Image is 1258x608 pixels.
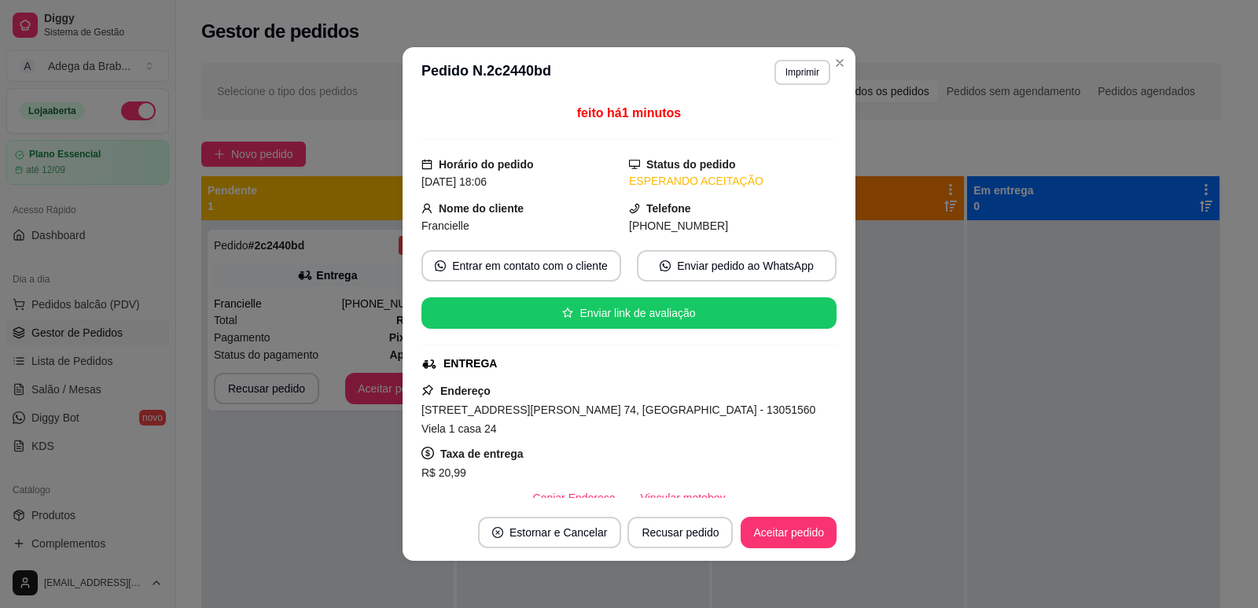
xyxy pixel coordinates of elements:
button: Imprimir [774,60,830,85]
strong: Horário do pedido [439,158,534,171]
strong: Telefone [646,202,691,215]
button: Copiar Endereço [520,482,628,514]
button: Vincular motoboy [628,482,738,514]
button: starEnviar link de avaliação [421,297,837,329]
button: whats-appEnviar pedido ao WhatsApp [637,250,837,282]
span: phone [629,203,640,214]
button: close-circleEstornar e Cancelar [478,517,622,548]
span: dollar [421,447,434,459]
span: user [421,203,432,214]
strong: Endereço [440,385,491,397]
h3: Pedido N. 2c2440bd [421,60,551,85]
span: R$ 20,99 [421,466,466,479]
button: Close [827,50,852,76]
span: calendar [421,159,432,170]
span: close-circle [492,527,503,538]
span: desktop [629,159,640,170]
strong: Status do pedido [646,158,736,171]
strong: Taxa de entrega [440,448,524,460]
div: ESPERANDO ACEITAÇÃO [629,173,837,190]
button: whats-appEntrar em contato com o cliente [421,250,621,282]
span: whats-app [435,260,446,271]
div: ENTREGA [443,356,497,372]
span: whats-app [660,260,671,271]
span: feito há 1 minutos [577,106,681,120]
button: Aceitar pedido [741,517,837,548]
button: Recusar pedido [627,517,733,548]
span: pushpin [421,384,434,396]
span: [DATE] 18:06 [421,175,487,188]
span: [PHONE_NUMBER] [629,219,728,232]
span: star [562,308,573,319]
span: Francielle [421,219,469,232]
strong: Nome do cliente [439,202,524,215]
span: [STREET_ADDRESS][PERSON_NAME] 74, [GEOGRAPHIC_DATA] - 13051560 Viela 1 casa 24 [421,403,815,435]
